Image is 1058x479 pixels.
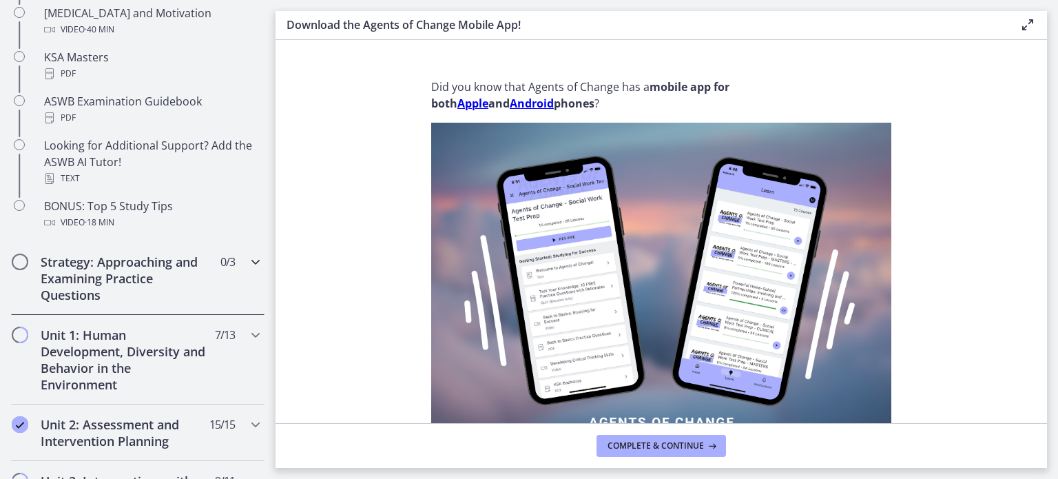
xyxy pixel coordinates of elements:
h2: Unit 2: Assessment and Intervention Planning [41,416,209,449]
div: KSA Masters [44,49,259,82]
span: Complete & continue [608,440,704,451]
div: ASWB Examination Guidebook [44,93,259,126]
i: Completed [12,416,28,433]
a: Apple [457,96,488,111]
strong: and [488,96,510,111]
span: · 40 min [85,21,114,38]
a: Android [510,96,554,111]
div: Text [44,170,259,187]
button: Complete & continue [597,435,726,457]
div: Video [44,21,259,38]
span: 0 / 3 [220,254,235,270]
h2: Unit 1: Human Development, Diversity and Behavior in the Environment [41,327,209,393]
div: Video [44,214,259,231]
strong: phones [554,96,594,111]
div: Looking for Additional Support? Add the ASWB AI Tutor! [44,137,259,187]
div: BONUS: Top 5 Study Tips [44,198,259,231]
p: Did you know that Agents of Change has a ? [431,79,891,112]
div: PDF [44,65,259,82]
h2: Strategy: Approaching and Examining Practice Questions [41,254,209,303]
span: · 18 min [85,214,114,231]
div: [MEDICAL_DATA] and Motivation [44,5,259,38]
span: 7 / 13 [215,327,235,343]
h3: Download the Agents of Change Mobile App! [287,17,997,33]
div: PDF [44,110,259,126]
span: 15 / 15 [209,416,235,433]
